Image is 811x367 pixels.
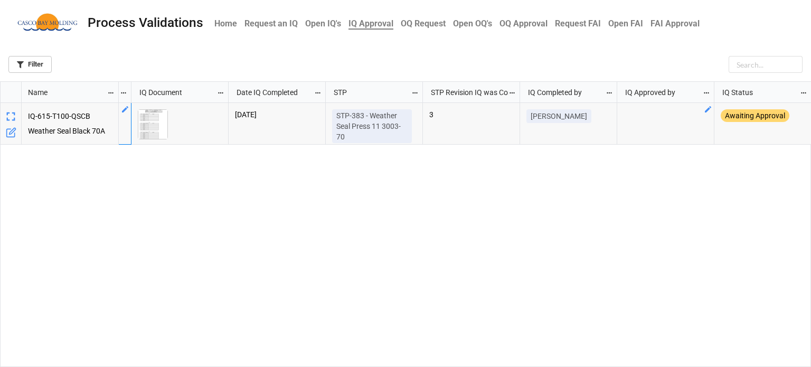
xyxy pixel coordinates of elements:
div: IQ Document [133,87,216,98]
a: Request an IQ [241,13,301,34]
div: IQ Approved by [619,87,702,98]
a: Open IQ's [301,13,345,34]
div: IQ Status [716,87,799,98]
b: IQ Approval [348,18,393,30]
div: STP Revision IQ was Completed Against [425,87,508,98]
div: Process Validations [88,16,203,30]
a: Open FAI [605,13,647,34]
b: Home [214,18,237,29]
b: Open FAI [608,18,643,29]
a: Open OQ's [449,13,496,34]
input: Search... [729,56,803,73]
div: grid [1,82,119,103]
a: Filter [8,56,52,73]
b: Open IQ's [305,18,341,29]
a: OQ Request [397,13,449,34]
p: [DATE] [235,109,319,120]
div: Name [22,87,107,98]
b: Request FAI [555,18,601,29]
b: FAI Approval [650,18,700,29]
a: IQ Approval [345,13,397,34]
a: Request FAI [551,13,605,34]
p: 3 [429,109,513,120]
img: WIQyEAAZCsC5ZjDvF122fuu_J_T1DMYHuWVCJDP7bVU [138,110,167,139]
a: FAI Approval [647,13,703,34]
b: Open OQ's [453,18,492,29]
div: STP [327,87,411,98]
img: user-attachments%2Flegacy%2Fextension-attachments%2Fvq1KFb5tkP%2FCasco%20Bay%20Logo%20Image.png [16,13,79,33]
p: IQ-615-T100-QSCB Weather Seal Black 70A [28,109,112,138]
div: IQ-615.pdf [138,109,171,139]
a: Home [211,13,241,34]
a: OQ Approval [496,13,551,34]
b: Request an IQ [244,18,298,29]
p: STP-383 - Weather Seal Press 11 3003-70 [336,110,408,142]
b: OQ Approval [499,18,548,29]
b: OQ Request [401,18,446,29]
div: Date IQ Completed [230,87,314,98]
div: IQ Completed by [522,87,605,98]
p: [PERSON_NAME] [531,111,587,121]
div: Awaiting Approval [721,109,789,122]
